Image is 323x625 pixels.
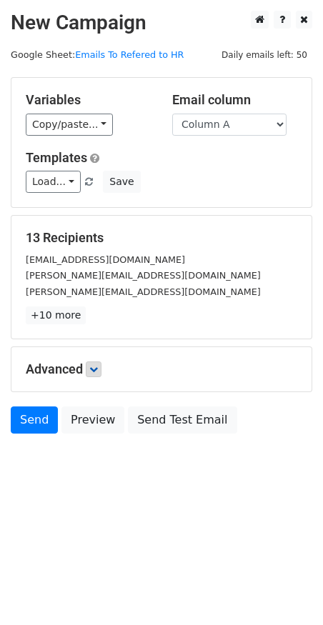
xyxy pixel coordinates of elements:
[26,270,261,281] small: [PERSON_NAME][EMAIL_ADDRESS][DOMAIN_NAME]
[26,230,297,246] h5: 13 Recipients
[11,49,184,60] small: Google Sheet:
[172,92,297,108] h5: Email column
[11,11,312,35] h2: New Campaign
[26,92,151,108] h5: Variables
[26,254,185,265] small: [EMAIL_ADDRESS][DOMAIN_NAME]
[217,47,312,63] span: Daily emails left: 50
[26,286,261,297] small: [PERSON_NAME][EMAIL_ADDRESS][DOMAIN_NAME]
[61,406,124,434] a: Preview
[103,171,140,193] button: Save
[217,49,312,60] a: Daily emails left: 50
[26,150,87,165] a: Templates
[26,361,297,377] h5: Advanced
[252,556,323,625] iframe: Chat Widget
[26,171,81,193] a: Load...
[26,114,113,136] a: Copy/paste...
[128,406,237,434] a: Send Test Email
[26,306,86,324] a: +10 more
[75,49,184,60] a: Emails To Refered to HR
[11,406,58,434] a: Send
